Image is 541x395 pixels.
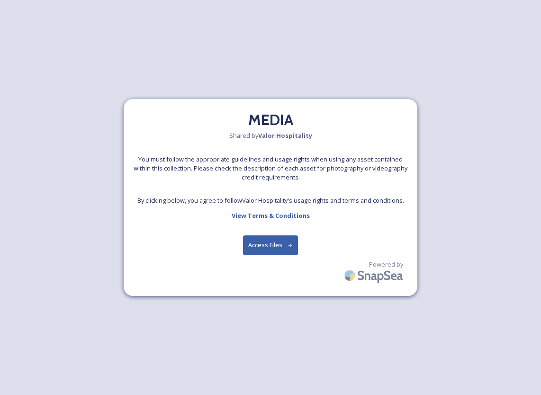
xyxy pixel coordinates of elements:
[258,131,312,140] strong: Valor Hospitality
[232,211,310,220] strong: View Terms & Conditions
[243,235,298,255] button: Access Files
[137,196,404,205] span: By clicking below, you agree to follow Valor Hospitality 's usage rights and terms and conditions.
[248,108,293,131] h2: MEDIA
[342,264,408,287] img: SnapSea Logo
[133,155,408,182] span: You must follow the appropriate guidelines and usage rights when using any asset contained within...
[369,260,403,269] span: Powered by
[229,131,312,140] span: Shared by
[232,210,310,221] a: View Terms & Conditions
